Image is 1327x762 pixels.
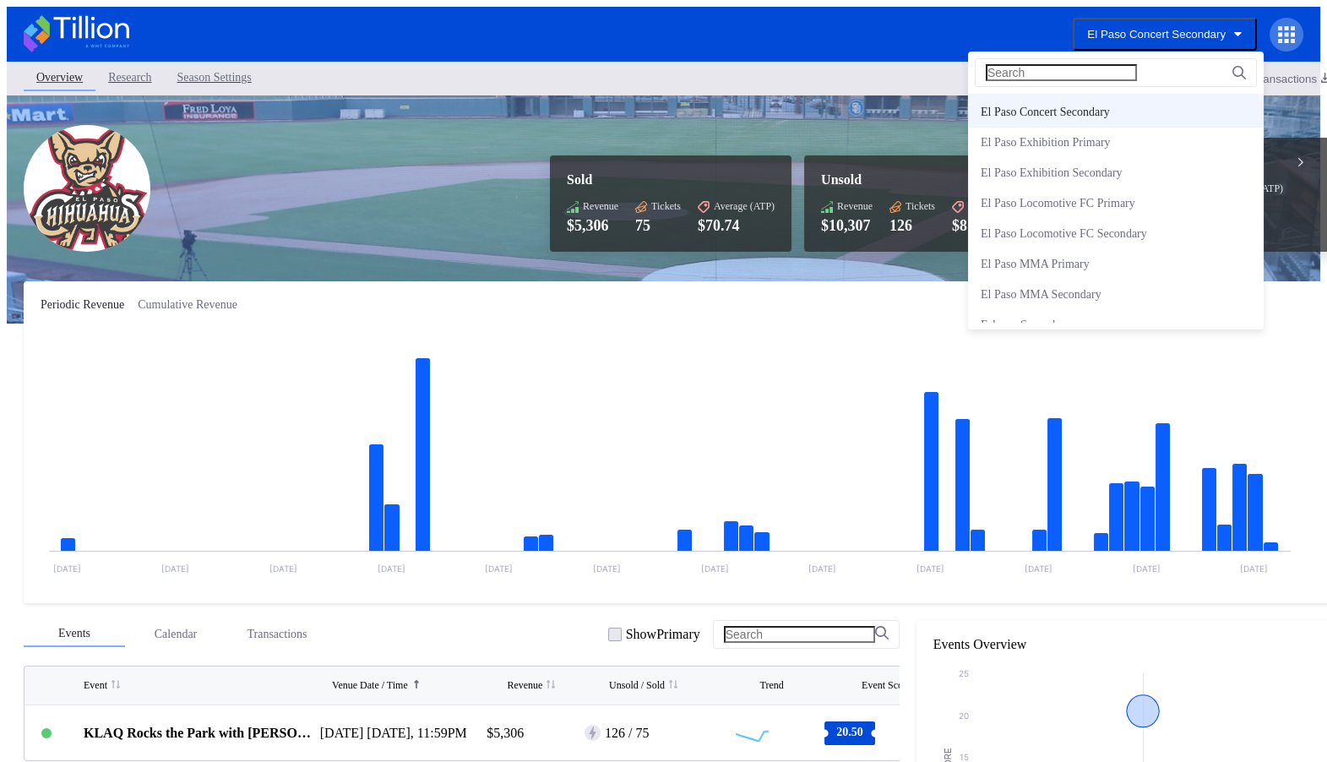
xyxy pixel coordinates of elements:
div: El Paso Exhibition Secondary [981,166,1123,180]
div: Falcons Secondary [981,318,1070,332]
div: El Paso MMA Secondary [981,288,1101,302]
div: El Paso Locomotive FC Primary [981,197,1135,210]
div: El Paso Locomotive FC Secondary [981,227,1147,241]
div: El Paso MMA Primary [981,258,1090,271]
div: El Paso Concert Secondary [981,106,1110,119]
div: El Paso Exhibition Primary [981,136,1111,150]
input: Search [986,64,1137,81]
